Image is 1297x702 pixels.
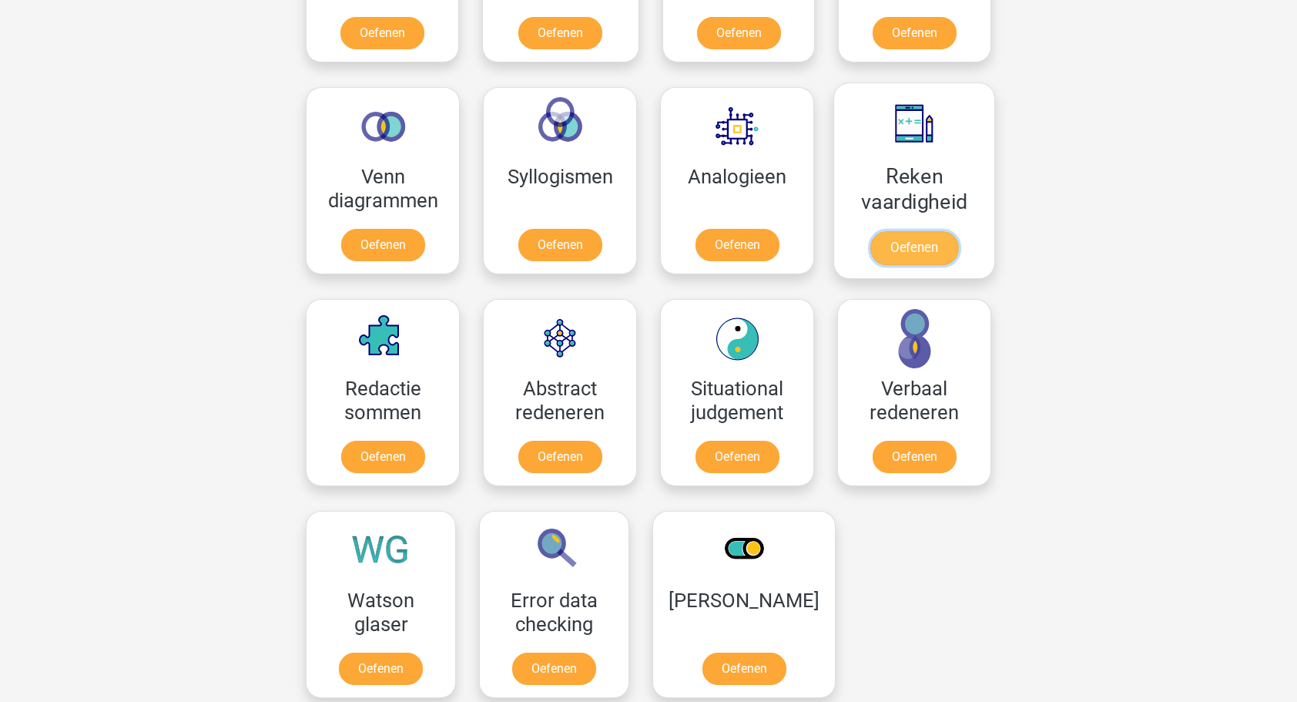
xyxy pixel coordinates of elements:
[870,231,958,265] a: Oefenen
[873,441,957,473] a: Oefenen
[518,17,602,49] a: Oefenen
[518,229,602,261] a: Oefenen
[702,653,786,685] a: Oefenen
[873,17,957,49] a: Oefenen
[695,441,779,473] a: Oefenen
[340,17,424,49] a: Oefenen
[518,441,602,473] a: Oefenen
[697,17,781,49] a: Oefenen
[512,653,596,685] a: Oefenen
[695,229,779,261] a: Oefenen
[341,229,425,261] a: Oefenen
[341,441,425,473] a: Oefenen
[339,653,423,685] a: Oefenen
